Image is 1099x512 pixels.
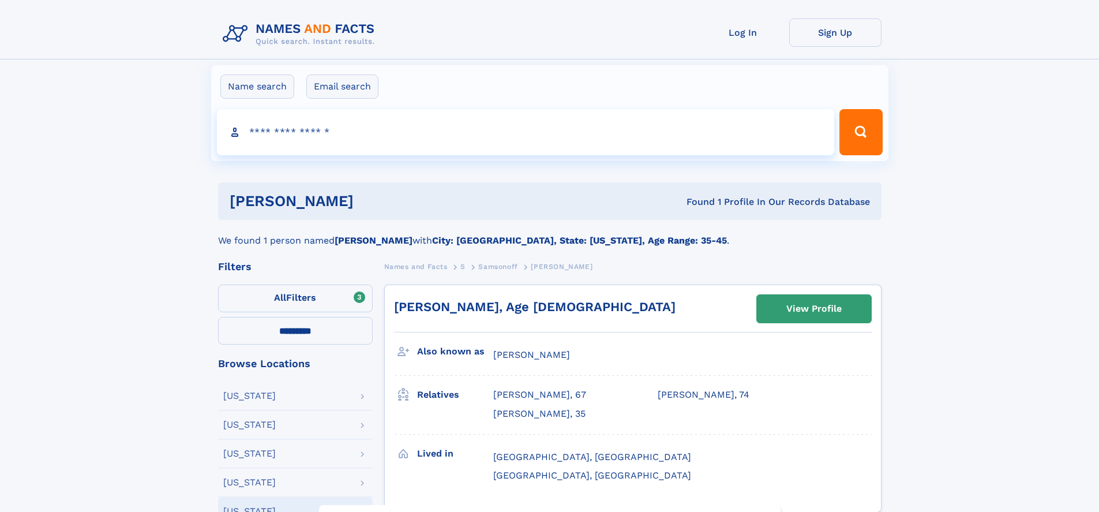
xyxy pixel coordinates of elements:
label: Name search [220,74,294,99]
b: [PERSON_NAME] [335,235,412,246]
h1: [PERSON_NAME] [230,194,520,208]
div: [US_STATE] [223,449,276,458]
span: [GEOGRAPHIC_DATA], [GEOGRAPHIC_DATA] [493,470,691,481]
label: Email search [306,74,378,99]
div: [US_STATE] [223,478,276,487]
span: Samsonoff [478,263,517,271]
span: [PERSON_NAME] [493,349,570,360]
a: [PERSON_NAME], 35 [493,408,586,420]
div: Filters [218,261,373,272]
span: [GEOGRAPHIC_DATA], [GEOGRAPHIC_DATA] [493,451,691,462]
button: Search Button [839,109,882,155]
div: [US_STATE] [223,420,276,429]
span: S [460,263,466,271]
label: Filters [218,285,373,312]
img: Logo Names and Facts [218,18,384,50]
span: All [274,292,286,303]
a: Names and Facts [384,259,448,274]
a: [PERSON_NAME], 67 [493,388,586,401]
input: search input [217,109,835,155]
span: [PERSON_NAME] [531,263,592,271]
b: City: [GEOGRAPHIC_DATA], State: [US_STATE], Age Range: 35-45 [432,235,727,246]
div: View Profile [786,296,842,322]
div: [US_STATE] [223,391,276,401]
h3: Also known as [417,342,493,361]
div: Browse Locations [218,358,373,369]
a: [PERSON_NAME], Age [DEMOGRAPHIC_DATA] [394,300,676,314]
a: Samsonoff [478,259,517,274]
h3: Relatives [417,385,493,405]
a: Log In [697,18,789,47]
a: Sign Up [789,18,882,47]
div: We found 1 person named with . [218,220,882,248]
div: Found 1 Profile In Our Records Database [520,196,870,208]
a: View Profile [757,295,871,323]
a: S [460,259,466,274]
h3: Lived in [417,444,493,464]
a: [PERSON_NAME], 74 [658,388,749,401]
